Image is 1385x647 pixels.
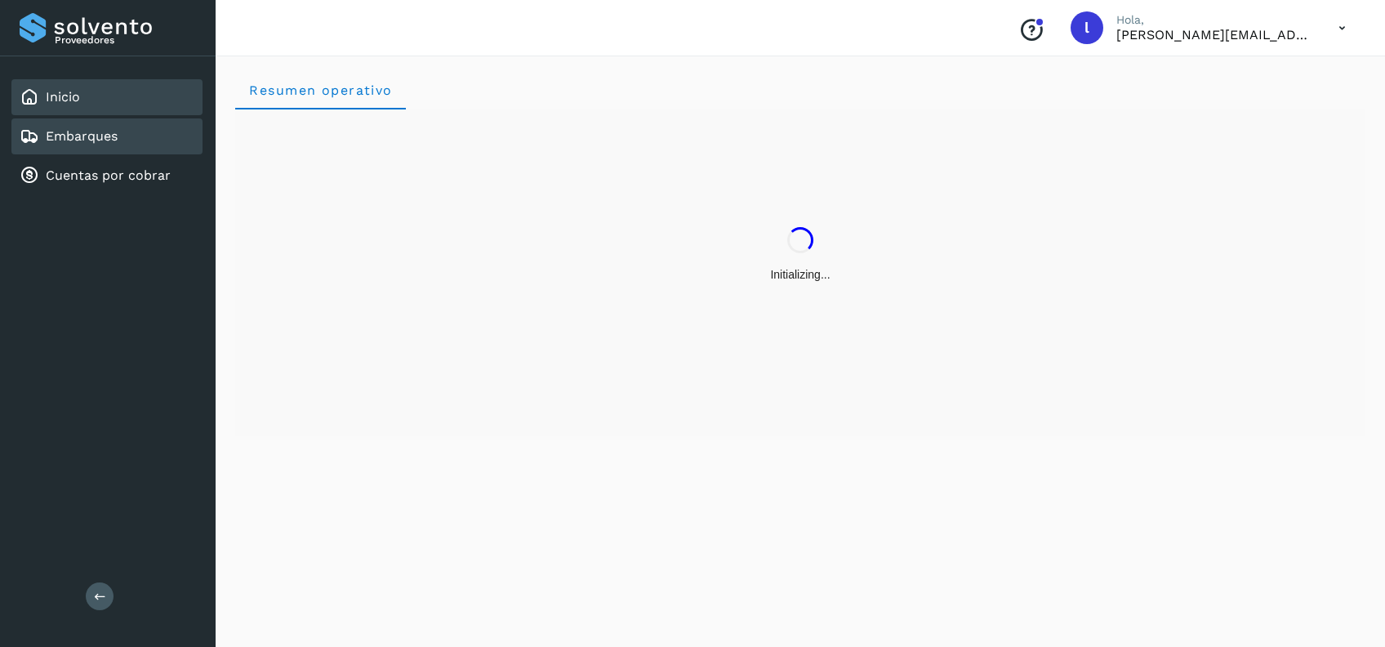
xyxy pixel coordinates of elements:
div: Inicio [11,79,203,115]
a: Embarques [46,128,118,144]
a: Cuentas por cobrar [46,167,171,183]
span: Resumen operativo [248,83,393,98]
div: Embarques [11,118,203,154]
div: Cuentas por cobrar [11,158,203,194]
p: lorena.rojo@serviciosatc.com.mx [1116,27,1312,42]
p: Hola, [1116,13,1312,27]
p: Proveedores [55,34,196,46]
a: Inicio [46,89,80,105]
